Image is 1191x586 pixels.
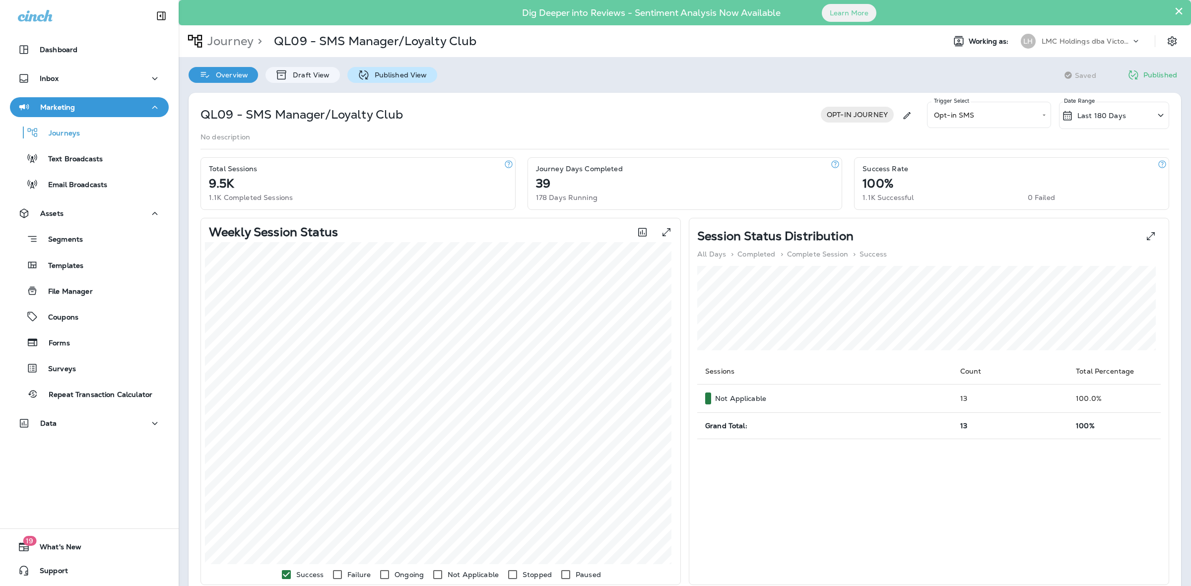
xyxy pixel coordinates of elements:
p: Published [1143,71,1177,79]
p: Segments [38,235,83,245]
span: 100% [1076,421,1095,430]
button: Close [1174,3,1184,19]
p: Published View [370,71,427,79]
p: Not Applicable [448,571,499,579]
p: Stopped [523,571,552,579]
p: 1.1K Successful [862,194,914,201]
p: All Days [697,250,726,258]
span: What's New [30,543,81,555]
p: Completed [737,250,775,258]
p: Templates [38,261,83,271]
td: 13 [952,385,1068,413]
span: Support [30,567,68,579]
p: No description [200,133,250,141]
p: 178 Days Running [536,194,597,201]
button: Repeat Transaction Calculator [10,384,169,404]
p: File Manager [38,287,93,297]
p: Session Status Distribution [697,232,854,240]
p: Coupons [38,313,78,323]
p: Email Broadcasts [38,181,107,190]
p: Repeat Transaction Calculator [39,391,152,400]
div: Edit [898,102,916,129]
button: Marketing [10,97,169,117]
p: 0 Failed [1028,194,1055,201]
span: Grand Total: [705,421,747,430]
button: 19What's New [10,537,169,557]
span: OPT-IN JOURNEY [821,111,894,119]
p: Not Applicable [715,394,766,402]
p: Assets [40,209,64,217]
span: Saved [1075,71,1096,79]
p: Inbox [40,74,59,82]
th: Total Percentage [1068,358,1161,385]
label: Trigger Select [934,97,970,105]
button: Email Broadcasts [10,174,169,195]
button: Coupons [10,306,169,327]
button: Journeys [10,122,169,143]
button: Support [10,561,169,581]
div: Opt-in SMS [927,102,1051,128]
p: 1.1K Completed Sessions [209,194,293,201]
p: Forms [39,339,70,348]
p: Journey Days Completed [536,165,623,173]
button: Segments [10,228,169,250]
p: Success Rate [862,165,908,173]
th: Sessions [697,358,952,385]
p: Success [860,250,887,258]
p: Journeys [39,129,80,138]
p: Draft View [288,71,330,79]
p: 9.5K [209,180,234,188]
button: Settings [1163,32,1181,50]
p: 100% [862,180,893,188]
p: > [781,250,783,258]
button: View Pie expanded to full screen [1141,226,1161,246]
p: Surveys [38,365,76,374]
span: 19 [23,536,36,546]
button: Surveys [10,358,169,379]
p: Dig Deeper into Reviews - Sentiment Analysis Now Available [493,11,809,14]
button: Dashboard [10,40,169,60]
p: QL09 - SMS Manager/Loyalty Club [274,34,476,49]
span: 13 [960,421,967,430]
td: 100.0 % [1068,385,1161,413]
p: Data [40,419,57,427]
p: Text Broadcasts [38,155,103,164]
p: Overview [211,71,248,79]
p: > [254,34,262,49]
p: 39 [536,180,550,188]
p: Marketing [40,103,75,111]
button: Templates [10,255,169,275]
p: Last 180 Days [1077,112,1126,120]
p: Ongoing [395,571,424,579]
p: Paused [576,571,601,579]
p: Success [296,571,324,579]
button: File Manager [10,280,169,301]
button: Inbox [10,68,169,88]
p: Total Sessions [209,165,257,173]
button: Text Broadcasts [10,148,169,169]
p: > [731,250,733,258]
th: Count [952,358,1068,385]
p: QL09 - SMS Manager/Loyalty Club [200,107,403,123]
p: Date Range [1064,97,1096,105]
button: View graph expanded to full screen [657,222,676,242]
button: Data [10,413,169,433]
button: Learn More [822,4,876,22]
span: Working as: [969,37,1011,46]
p: Journey [203,34,254,49]
button: Assets [10,203,169,223]
p: Dashboard [40,46,77,54]
div: LH [1021,34,1036,49]
button: Collapse Sidebar [147,6,175,26]
p: > [853,250,856,258]
p: LMC Holdings dba Victory Lane Quick Oil Change [1042,37,1131,45]
button: Toggle between session count and session percentage [632,222,653,242]
p: Complete Session [787,250,848,258]
p: Failure [347,571,371,579]
button: Forms [10,332,169,353]
p: Weekly Session Status [209,228,338,236]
